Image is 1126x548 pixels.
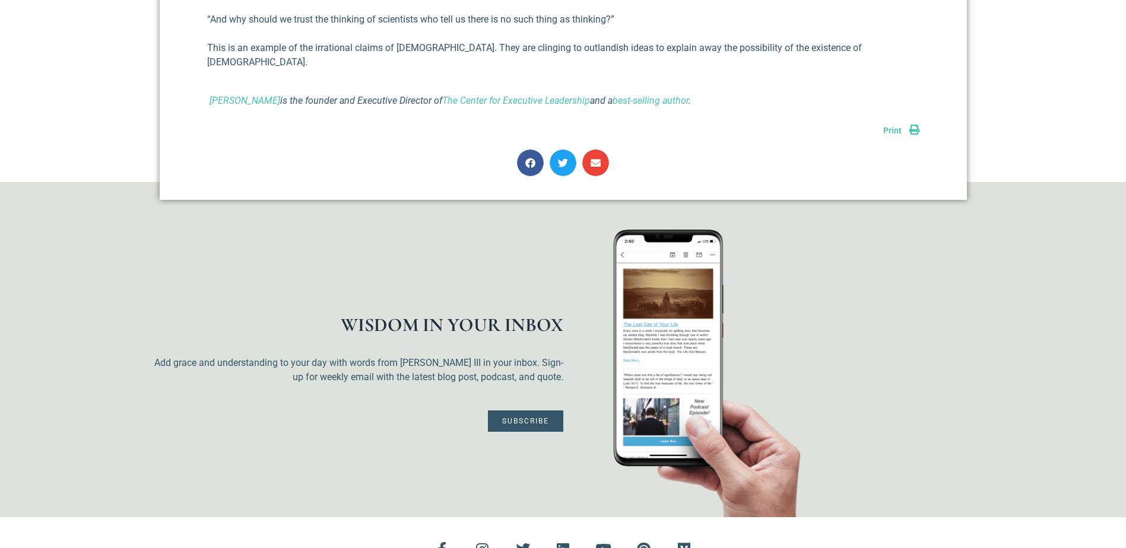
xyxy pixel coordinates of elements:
[550,149,576,176] div: Share on twitter
[488,410,563,432] a: Subscribe
[517,149,544,176] div: Share on facebook
[207,12,919,27] p: “And why should we trust the thinking of scientists who tell us there is no such thing as thinking?”
[207,41,919,69] p: This is an example of the irrational claims of [DEMOGRAPHIC_DATA]. They are clinging to outlandis...
[883,126,902,135] span: Print
[582,149,609,176] div: Share on email
[883,126,919,135] a: Print
[210,95,280,106] a: [PERSON_NAME]
[207,95,691,106] i: is the founder and Executive Director of and a .
[613,95,689,106] a: best-selling author
[154,356,563,384] p: Add grace and understanding to your day with words from [PERSON_NAME] III in your inbox. Sign-up ...
[154,316,563,334] h1: WISDOM IN YOUR INBOX
[502,418,549,425] span: Subscribe
[442,95,590,106] a: The Center for Executive Leadership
